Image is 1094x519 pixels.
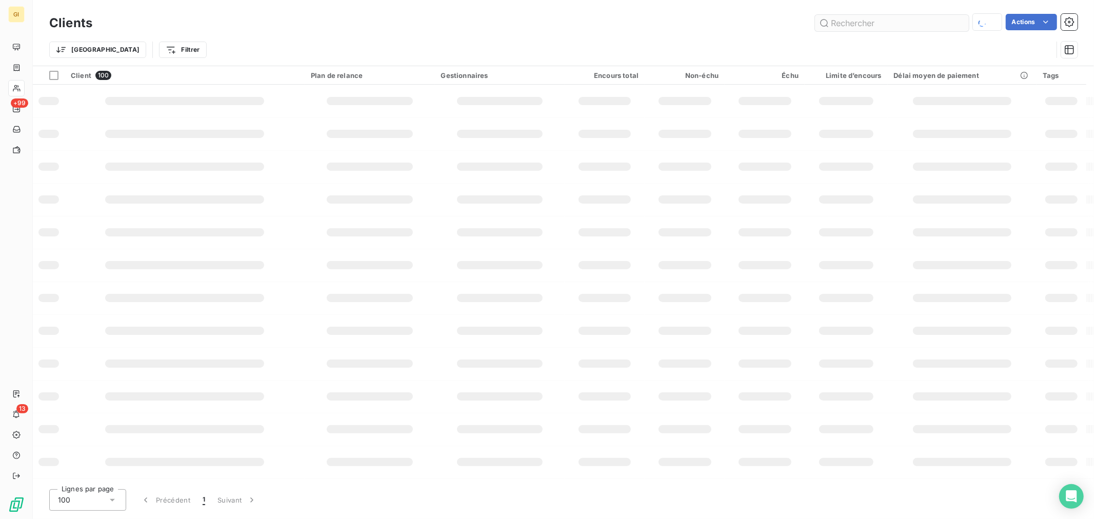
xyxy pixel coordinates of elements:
span: 100 [58,495,70,505]
button: Filtrer [159,42,206,58]
input: Rechercher [815,15,969,31]
div: Non-échu [651,71,719,79]
button: 1 [196,489,211,511]
button: Actions [1006,14,1057,30]
span: 1 [203,495,205,505]
div: Encours total [571,71,639,79]
button: Suivant [211,489,263,511]
span: 100 [95,71,111,80]
span: +99 [11,98,28,108]
div: Open Intercom Messenger [1059,484,1084,509]
div: Plan de relance [311,71,429,79]
div: Délai moyen de paiement [894,71,1031,79]
img: Logo LeanPay [8,496,25,513]
span: 13 [16,404,28,413]
h3: Clients [49,14,92,32]
div: Limite d’encours [811,71,881,79]
button: Précédent [134,489,196,511]
div: Tags [1043,71,1080,79]
div: GI [8,6,25,23]
div: Échu [731,71,799,79]
div: Gestionnaires [441,71,559,79]
button: [GEOGRAPHIC_DATA] [49,42,146,58]
span: Client [71,71,91,79]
